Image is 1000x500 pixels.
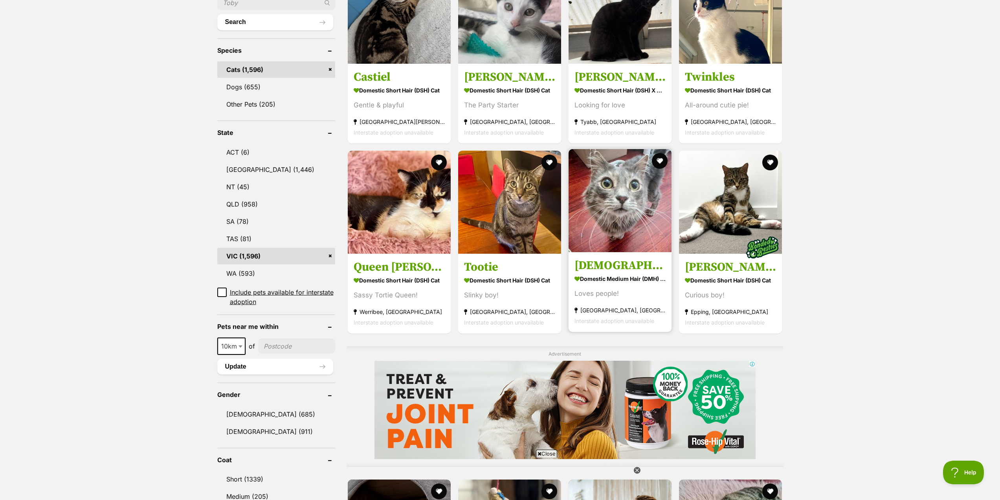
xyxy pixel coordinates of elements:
[652,153,668,169] button: favourite
[217,265,335,282] a: WA (593)
[217,471,335,487] a: Short (1339)
[685,84,776,96] strong: Domestic Short Hair (DSH) Cat
[354,260,445,275] h3: Queen [PERSON_NAME]
[574,116,666,127] strong: Tyabb, [GEOGRAPHIC_DATA]
[217,96,335,113] a: Other Pets (205)
[679,63,782,143] a: Twinkles Domestic Short Hair (DSH) Cat All-around cutie pie! [GEOGRAPHIC_DATA], [GEOGRAPHIC_DATA]...
[217,231,335,247] a: TAS (81)
[458,254,561,334] a: Tootie Domestic Short Hair (DSH) Cat Slinky boy! [GEOGRAPHIC_DATA], [GEOGRAPHIC_DATA] Interstate ...
[354,290,445,301] div: Sassy Tortie Queen!
[348,151,451,254] img: Queen Mimmi - Domestic Short Hair (DSH) Cat
[217,248,335,264] a: VIC (1,596)
[685,260,776,275] h3: [PERSON_NAME]
[569,63,672,143] a: [PERSON_NAME] Domestic Short Hair (DSH) x Manx Cat Looking for love Tyabb, [GEOGRAPHIC_DATA] Inte...
[569,252,672,332] a: [DEMOGRAPHIC_DATA] Domestic Medium Hair (DMH) Cat Loves people! [GEOGRAPHIC_DATA], [GEOGRAPHIC_DA...
[258,339,335,354] input: postcode
[763,483,778,499] button: favourite
[743,228,782,267] img: bonded besties
[574,305,666,315] strong: [GEOGRAPHIC_DATA], [GEOGRAPHIC_DATA]
[217,129,335,136] header: State
[685,290,776,301] div: Curious boy!
[217,423,335,440] a: [DEMOGRAPHIC_DATA] (911)
[464,129,544,135] span: Interstate adoption unavailable
[230,288,335,306] span: Include pets available for interstate adoption
[569,149,672,252] img: Zeus - Domestic Medium Hair (DMH) Cat
[217,144,335,161] a: ACT (6)
[217,213,335,230] a: SA (78)
[763,155,778,170] button: favourite
[348,254,451,334] a: Queen [PERSON_NAME] Domestic Short Hair (DSH) Cat Sassy Tortie Queen! Werribee, [GEOGRAPHIC_DATA]...
[685,69,776,84] h3: Twinkles
[464,69,555,84] h3: [PERSON_NAME]
[685,129,765,135] span: Interstate adoption unavailable
[217,456,335,463] header: Coat
[218,341,245,352] span: 10km
[354,306,445,317] strong: Werribee, [GEOGRAPHIC_DATA]
[354,129,433,135] span: Interstate adoption unavailable
[458,63,561,143] a: [PERSON_NAME] Domestic Short Hair (DSH) Cat The Party Starter [GEOGRAPHIC_DATA], [GEOGRAPHIC_DATA...
[574,273,666,284] strong: Domestic Medium Hair (DMH) Cat
[354,84,445,96] strong: Domestic Short Hair (DSH) Cat
[685,306,776,317] strong: Epping, [GEOGRAPHIC_DATA]
[217,196,335,212] a: QLD (958)
[541,155,557,170] button: favourite
[354,100,445,110] div: Gentle & playful
[217,359,333,375] button: Update
[685,100,776,110] div: All-around cutie pie!
[574,317,654,324] span: Interstate adoption unavailable
[217,14,333,30] button: Search
[574,258,666,273] h3: [DEMOGRAPHIC_DATA]
[464,116,555,127] strong: [GEOGRAPHIC_DATA], [GEOGRAPHIC_DATA]
[348,63,451,143] a: Castiel Domestic Short Hair (DSH) Cat Gentle & playful [GEOGRAPHIC_DATA][PERSON_NAME][GEOGRAPHIC_...
[943,461,984,484] iframe: Help Scout Beacon - Open
[458,151,561,254] img: Tootie - Domestic Short Hair (DSH) Cat
[679,151,782,254] img: Woody - Domestic Short Hair (DSH) Cat
[354,116,445,127] strong: [GEOGRAPHIC_DATA][PERSON_NAME][GEOGRAPHIC_DATA]
[464,290,555,301] div: Slinky boy!
[217,323,335,330] header: Pets near me within
[431,155,447,170] button: favourite
[685,319,765,326] span: Interstate adoption unavailable
[574,288,666,299] div: Loves people!
[217,179,335,195] a: NT (45)
[464,100,555,110] div: The Party Starter
[685,116,776,127] strong: [GEOGRAPHIC_DATA], [GEOGRAPHIC_DATA]
[217,288,335,306] a: Include pets available for interstate adoption
[217,47,335,54] header: Species
[374,361,756,459] iframe: Advertisement
[464,84,555,96] strong: Domestic Short Hair (DSH) Cat
[464,306,555,317] strong: [GEOGRAPHIC_DATA], [GEOGRAPHIC_DATA]
[217,161,335,178] a: [GEOGRAPHIC_DATA] (1,446)
[574,69,666,84] h3: [PERSON_NAME]
[217,79,335,95] a: Dogs (655)
[574,129,654,135] span: Interstate adoption unavailable
[354,275,445,286] strong: Domestic Short Hair (DSH) Cat
[464,260,555,275] h3: Tootie
[536,450,557,458] span: Close
[217,391,335,398] header: Gender
[574,100,666,110] div: Looking for love
[679,254,782,334] a: [PERSON_NAME] Domestic Short Hair (DSH) Cat Curious boy! Epping, [GEOGRAPHIC_DATA] Interstate ado...
[464,275,555,286] strong: Domestic Short Hair (DSH) Cat
[347,346,783,467] div: Advertisement
[464,319,544,326] span: Interstate adoption unavailable
[685,275,776,286] strong: Domestic Short Hair (DSH) Cat
[357,461,643,496] iframe: Advertisement
[217,406,335,423] a: [DEMOGRAPHIC_DATA] (685)
[217,61,335,78] a: Cats (1,596)
[249,341,255,351] span: of
[354,69,445,84] h3: Castiel
[354,319,433,326] span: Interstate adoption unavailable
[217,338,246,355] span: 10km
[574,84,666,96] strong: Domestic Short Hair (DSH) x Manx Cat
